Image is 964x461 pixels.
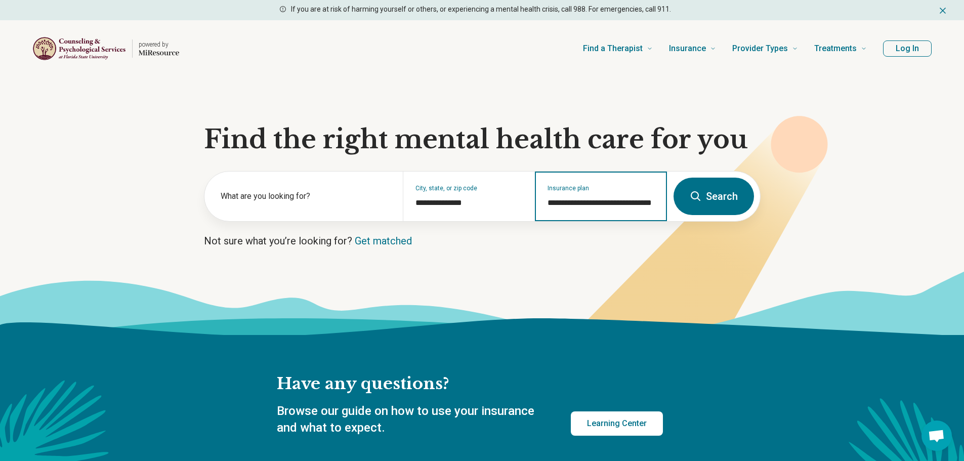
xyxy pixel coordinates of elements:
p: Not sure what you’re looking for? [204,234,761,248]
span: Find a Therapist [583,41,643,56]
span: Insurance [669,41,706,56]
a: Provider Types [732,28,798,69]
a: Get matched [355,235,412,247]
p: If you are at risk of harming yourself or others, or experiencing a mental health crisis, call 98... [291,4,671,15]
p: Browse our guide on how to use your insurance and what to expect. [277,403,547,437]
span: Treatments [814,41,857,56]
a: Home page [32,32,179,65]
span: Provider Types [732,41,788,56]
button: Dismiss [938,4,948,16]
label: What are you looking for? [221,190,391,202]
a: Insurance [669,28,716,69]
div: Open chat [921,421,952,451]
p: powered by [139,40,179,49]
a: Learning Center [571,411,663,436]
a: Treatments [814,28,867,69]
button: Log In [883,40,932,57]
button: Search [674,178,754,215]
a: Find a Therapist [583,28,653,69]
h1: Find the right mental health care for you [204,124,761,155]
h2: Have any questions? [277,373,663,395]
